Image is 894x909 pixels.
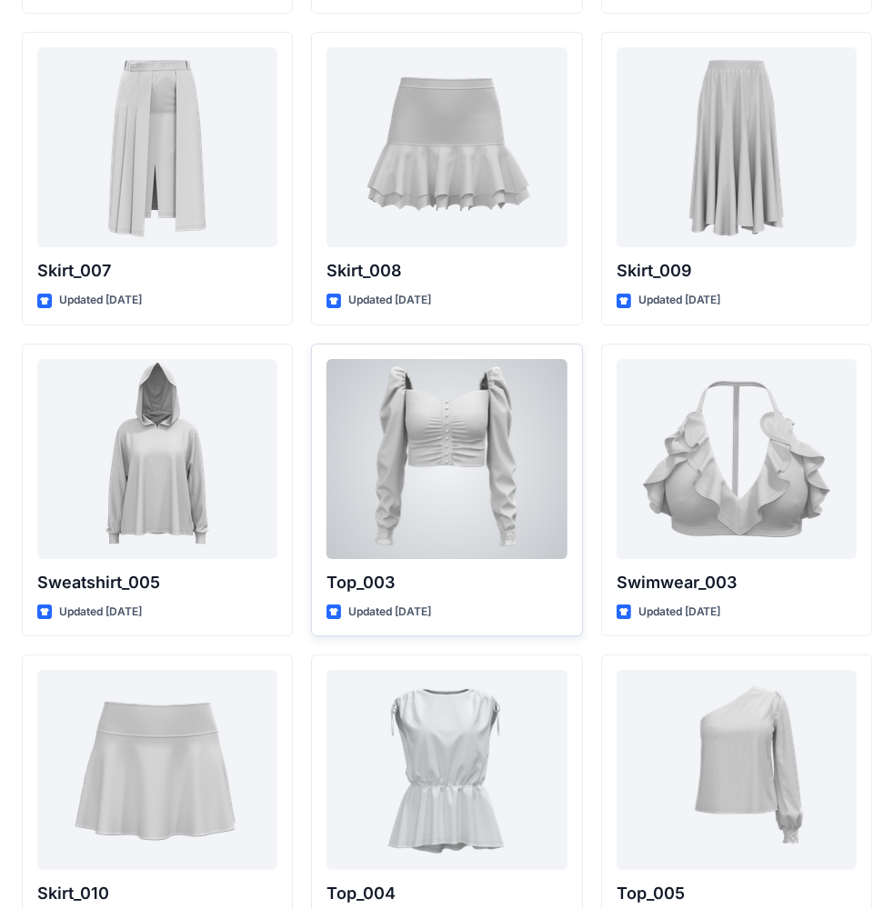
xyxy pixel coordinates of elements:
p: Sweatshirt_005 [37,570,277,595]
p: Skirt_007 [37,258,277,284]
a: Skirt_009 [617,47,857,247]
a: Top_003 [326,359,567,559]
p: Top_005 [617,881,857,906]
a: Skirt_010 [37,670,277,870]
p: Top_003 [326,570,567,595]
a: Top_004 [326,670,567,870]
a: Sweatshirt_005 [37,359,277,559]
p: Updated [DATE] [348,603,431,622]
a: Top_005 [617,670,857,870]
p: Swimwear_003 [617,570,857,595]
p: Skirt_010 [37,881,277,906]
p: Updated [DATE] [59,603,142,622]
p: Skirt_009 [617,258,857,284]
p: Updated [DATE] [638,291,721,310]
a: Swimwear_003 [617,359,857,559]
p: Top_004 [326,881,567,906]
a: Skirt_007 [37,47,277,247]
p: Skirt_008 [326,258,567,284]
p: Updated [DATE] [638,603,721,622]
p: Updated [DATE] [348,291,431,310]
a: Skirt_008 [326,47,567,247]
p: Updated [DATE] [59,291,142,310]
